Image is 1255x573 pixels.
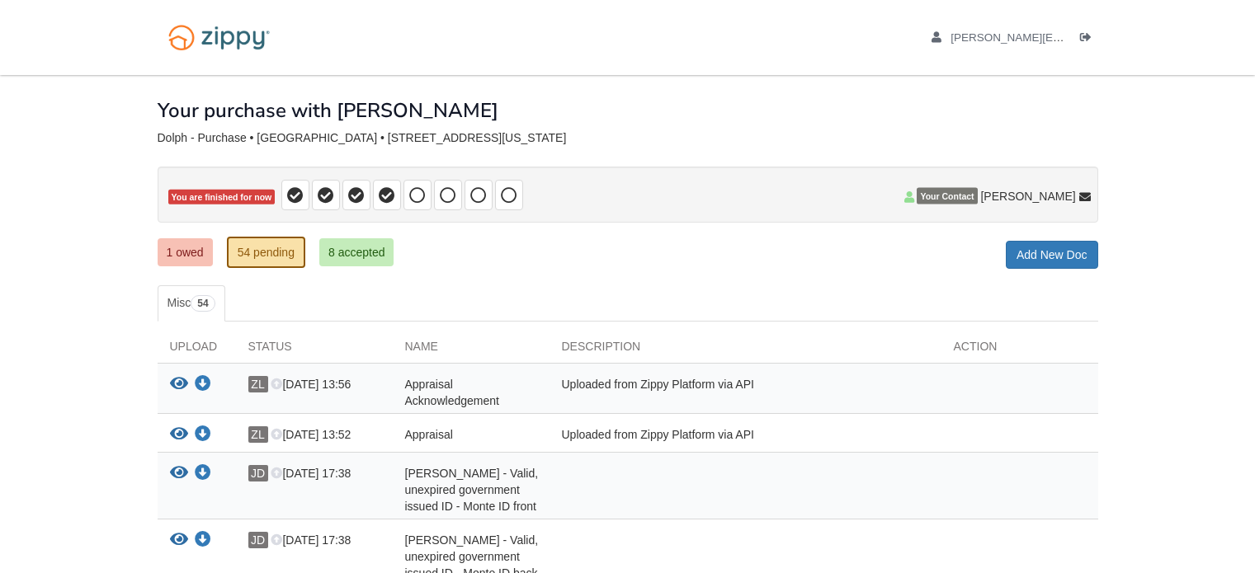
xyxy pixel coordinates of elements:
div: Uploaded from Zippy Platform via API [550,376,941,409]
div: Description [550,338,941,363]
span: Your Contact [917,188,977,204]
div: Upload [158,338,236,363]
a: 54 pending [227,237,305,268]
button: View Appraisal Acknowledgement [170,376,188,393]
button: View Monte Carpenter - Valid, unexpired government issued ID - Monte ID back [170,532,188,549]
span: [DATE] 17:38 [271,533,351,547]
span: 54 [191,295,215,312]
a: 8 accepted [319,238,394,266]
span: JD [248,532,268,548]
div: Status [236,338,393,363]
span: JD [248,465,268,481]
span: [PERSON_NAME] - Valid, unexpired government issued ID - Monte ID front [405,467,539,513]
span: You are finished for now [168,190,276,205]
span: ZL [248,376,268,392]
button: View Monte Carpenter - Valid, unexpired government issued ID - Monte ID front [170,465,188,482]
a: Download Monte Carpenter - Valid, unexpired government issued ID - Monte ID back [195,534,211,547]
a: Download Appraisal [195,429,211,442]
span: [DATE] 17:38 [271,467,351,480]
span: Appraisal [405,428,453,441]
a: 1 owed [158,238,213,266]
a: Download Monte Carpenter - Valid, unexpired government issued ID - Monte ID front [195,467,211,481]
div: Uploaded from Zippy Platform via API [550,426,941,448]
div: Action [941,338,1098,363]
a: Download Appraisal Acknowledgement [195,378,211,392]
div: Name [393,338,550,363]
div: Dolph - Purchase • [GEOGRAPHIC_DATA] • [STREET_ADDRESS][US_STATE] [158,131,1098,145]
h1: Your purchase with [PERSON_NAME] [158,100,498,121]
span: Appraisal Acknowledgement [405,378,499,407]
span: ZL [248,426,268,443]
a: Log out [1080,31,1098,48]
a: Add New Doc [1006,241,1098,269]
a: Misc [158,285,225,322]
button: View Appraisal [170,426,188,444]
span: [DATE] 13:52 [271,428,351,441]
span: [PERSON_NAME] [980,188,1075,204]
span: [DATE] 13:56 [271,378,351,391]
img: Logo [158,16,281,59]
